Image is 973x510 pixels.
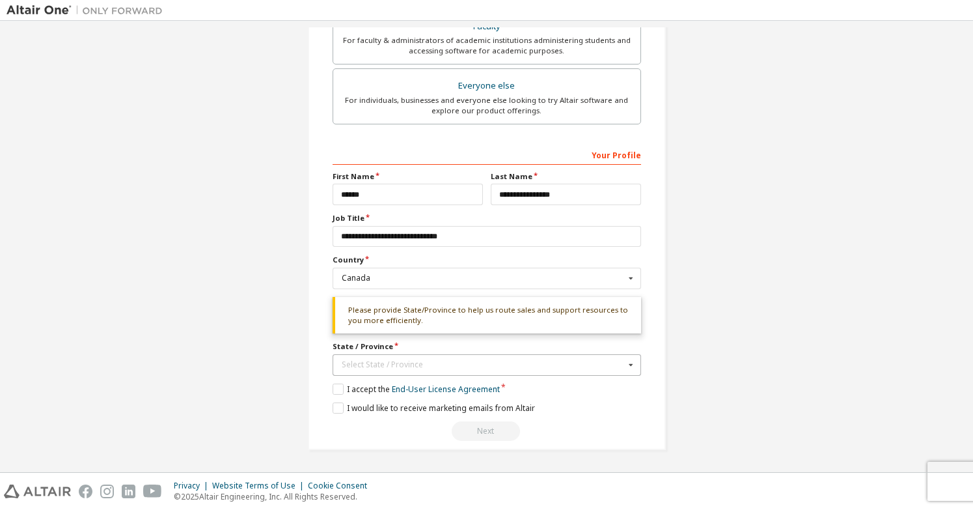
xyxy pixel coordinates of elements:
label: I accept the [333,384,500,395]
div: Cookie Consent [308,481,375,491]
label: Last Name [491,171,641,182]
div: For individuals, businesses and everyone else looking to try Altair software and explore our prod... [341,95,633,116]
label: Job Title [333,213,641,223]
img: altair_logo.svg [4,485,71,498]
img: Altair One [7,4,169,17]
img: linkedin.svg [122,485,135,498]
div: Everyone else [341,77,633,95]
a: End-User License Agreement [392,384,500,395]
div: For faculty & administrators of academic institutions administering students and accessing softwa... [341,35,633,56]
p: © 2025 Altair Engineering, Inc. All Rights Reserved. [174,491,375,502]
img: facebook.svg [79,485,92,498]
label: State / Province [333,341,641,352]
div: Please provide State/Province to help us route sales and support resources to you more efficiently. [333,297,641,334]
div: Select State / Province [342,361,625,369]
div: Website Terms of Use [212,481,308,491]
div: Read and acccept EULA to continue [333,421,641,441]
img: youtube.svg [143,485,162,498]
label: I would like to receive marketing emails from Altair [333,403,535,414]
div: Your Profile [333,144,641,165]
label: Country [333,255,641,265]
div: Privacy [174,481,212,491]
div: Canada [342,274,625,282]
img: instagram.svg [100,485,114,498]
label: First Name [333,171,483,182]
